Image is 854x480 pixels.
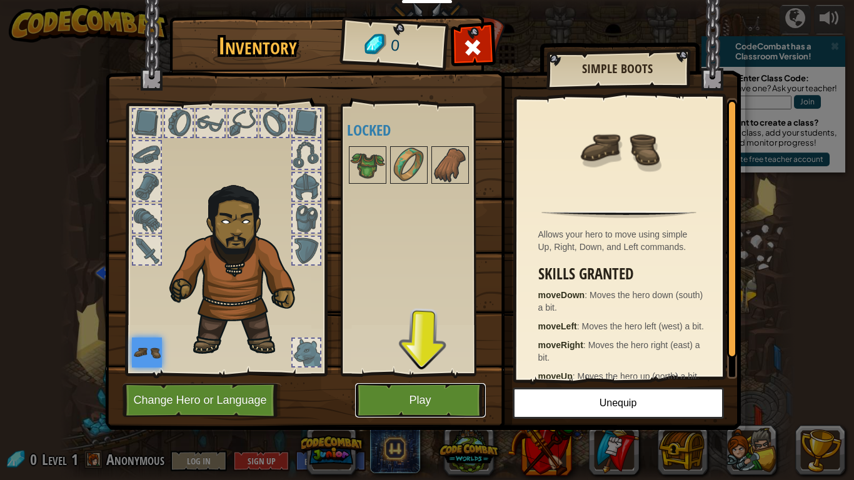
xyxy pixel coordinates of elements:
[541,211,696,218] img: hr.png
[391,147,426,182] img: portrait.png
[538,266,706,282] h3: Skills Granted
[585,290,590,300] span: :
[163,176,316,357] img: duelist_hair.png
[538,321,577,331] strong: moveLeft
[389,34,400,57] span: 0
[578,107,660,189] img: portrait.png
[538,340,583,350] strong: moveRight
[132,337,162,367] img: portrait.png
[538,290,585,300] strong: moveDown
[347,122,495,138] h4: Locked
[578,371,700,381] span: Moves the hero up (north) a bit.
[350,147,385,182] img: portrait.png
[538,371,573,381] strong: moveUp
[178,33,338,59] h1: Inventory
[582,321,704,331] span: Moves the hero left (west) a bit.
[538,290,703,312] span: Moves the hero down (south) a bit.
[513,387,724,419] button: Unequip
[538,340,700,362] span: Moves the hero right (east) a bit.
[577,321,582,331] span: :
[559,62,676,76] h2: Simple Boots
[355,383,486,417] button: Play
[573,371,578,381] span: :
[583,340,588,350] span: :
[538,228,706,253] div: Allows your hero to move using simple Up, Right, Down, and Left commands.
[123,383,281,417] button: Change Hero or Language
[433,147,468,182] img: portrait.png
